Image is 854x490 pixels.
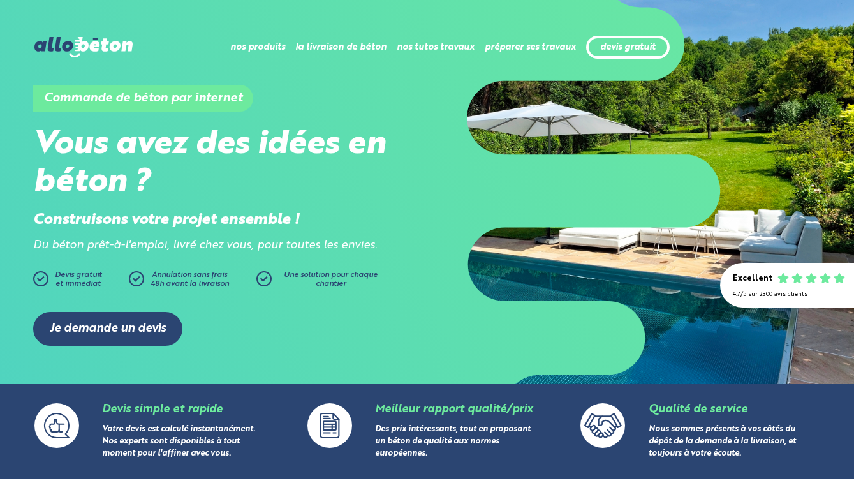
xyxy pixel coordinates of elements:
[34,37,133,57] img: allobéton
[55,271,102,288] span: Devis gratuit et immédiat
[33,85,253,112] h1: Commande de béton par internet
[151,271,229,288] span: Annulation sans frais 48h avant la livraison
[284,271,378,288] span: Une solution pour chaque chantier
[102,425,255,457] a: Votre devis est calculé instantanément. Nos experts sont disponibles à tout moment pour l'affiner...
[256,271,384,293] a: Une solution pour chaque chantier
[485,32,576,63] li: préparer ses travaux
[102,404,223,415] a: Devis simple et rapide
[397,32,475,63] li: nos tutos travaux
[649,425,796,457] a: Nous sommes présents à vos côtés du dépôt de la demande à la livraison, et toujours à votre écoute.
[230,32,285,63] li: nos produits
[733,291,841,298] div: 4.7/5 sur 2300 avis clients
[733,274,772,284] div: Excellent
[295,32,387,63] li: la livraison de béton
[375,425,531,457] a: Des prix intéressants, tout en proposant un béton de qualité aux normes européennes.
[129,271,256,293] a: Annulation sans frais48h avant la livraison
[33,312,182,346] a: Je demande un devis
[375,404,533,415] a: Meilleur rapport qualité/prix
[33,240,378,251] i: Du béton prêt-à-l'emploi, livré chez vous, pour toutes les envies.
[600,42,656,53] a: devis gratuit
[649,404,747,415] a: Qualité de service
[33,212,300,228] strong: Construisons votre projet ensemble !
[33,126,427,202] h2: Vous avez des idées en béton ?
[33,271,122,293] a: Devis gratuitet immédiat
